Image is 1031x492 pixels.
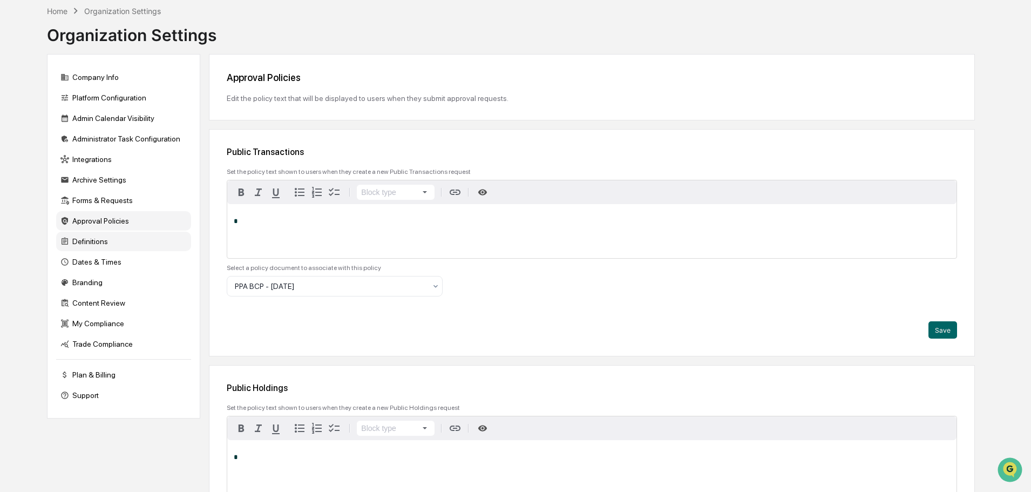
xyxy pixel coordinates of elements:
a: Powered byPylon [76,267,131,276]
div: Plan & Billing [56,365,191,385]
button: Italic [250,420,267,437]
div: Organization Settings [84,6,161,16]
div: Archive Settings [56,170,191,190]
div: Definitions [56,232,191,251]
span: Pylon [107,268,131,276]
div: Approval Policies [56,211,191,231]
div: Forms & Requests [56,191,191,210]
button: Block type [357,185,435,200]
button: Bold [233,420,250,437]
span: Data Lookup [22,241,68,252]
div: Edit the policy text that will be displayed to users when they submit approval requests. [227,94,957,103]
button: See all [167,118,196,131]
div: 🔎 [11,242,19,251]
span: [DATE] [96,176,118,185]
button: Underline [267,420,284,437]
a: 🗄️Attestations [74,217,138,236]
div: Integrations [56,150,191,169]
div: Dates & Times [56,252,191,272]
button: Show preview [473,185,492,200]
div: Support [56,386,191,405]
div: Company Info [56,68,191,87]
div: Platform Configuration [56,88,191,107]
span: [PERSON_NAME] [33,147,87,156]
div: We're available if you need us! [49,93,148,102]
p: How can we help? [11,23,196,40]
button: Show preview [473,421,492,436]
iframe: Open customer support [996,456,1026,486]
div: Trade Compliance [56,334,191,354]
button: Save [928,321,957,339]
img: Rachel Stanley [11,166,28,183]
span: Attestations [89,221,134,232]
button: Italic [250,184,267,201]
div: Start new chat [49,83,177,93]
div: Past conversations [11,120,72,129]
img: Rachel Stanley [11,137,28,154]
span: [PERSON_NAME] [33,176,87,185]
div: 🗄️ [78,222,87,231]
div: Select a policy document to associate with this policy [227,264,957,272]
div: Home [47,6,67,16]
div: 🖐️ [11,222,19,231]
button: Bold [233,184,250,201]
a: 🖐️Preclearance [6,217,74,236]
div: Set the policy text shown to users when they create a new Public Holdings request [227,404,957,412]
span: • [90,147,93,156]
div: Content Review [56,293,191,313]
button: Block type [357,421,435,436]
div: Organization Settings [47,17,216,45]
button: Start new chat [184,86,196,99]
div: Set the policy text shown to users when they create a new Public Transactions request [227,168,957,176]
div: My Compliance [56,314,191,333]
span: [DATE] [96,147,118,156]
div: Administrator Task Configuration [56,129,191,149]
div: Approval Policies [227,72,957,83]
button: Underline [267,184,284,201]
span: • [90,176,93,185]
img: 1746055101610-c473b297-6a78-478c-a979-82029cc54cd1 [11,83,30,102]
span: Preclearance [22,221,70,232]
div: Admin Calendar Visibility [56,109,191,128]
img: 8933085812038_c878075ebb4cc5468115_72.jpg [23,83,42,102]
a: 🔎Data Lookup [6,237,72,257]
div: Branding [56,273,191,292]
div: Public Holdings [227,383,957,393]
div: Public Transactions [227,147,957,157]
